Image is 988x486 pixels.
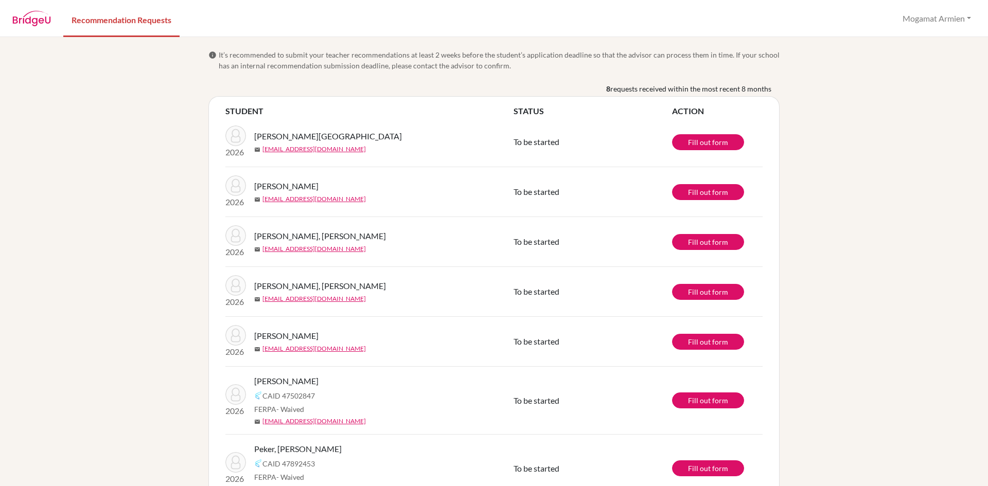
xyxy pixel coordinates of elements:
span: [PERSON_NAME], [PERSON_NAME] [254,280,386,292]
span: To be started [514,137,559,147]
img: Ilyas, Mariam [225,325,246,346]
span: mail [254,246,260,253]
img: Alsuwaidi, Maryam [225,384,246,405]
span: mail [254,196,260,203]
a: Fill out form [672,334,744,350]
b: 8 [606,83,610,94]
a: Fill out form [672,234,744,250]
p: 2026 [225,146,246,158]
p: 2026 [225,296,246,308]
img: Common App logo [254,391,262,400]
p: 2026 [225,405,246,417]
span: To be started [514,286,559,296]
a: Fill out form [672,134,744,150]
a: Fill out form [672,392,744,408]
p: 2026 [225,196,246,208]
a: Fill out form [672,284,744,300]
a: [EMAIL_ADDRESS][DOMAIN_NAME] [262,344,366,353]
img: Al Ameri, Salama [225,225,246,246]
a: [EMAIL_ADDRESS][DOMAIN_NAME] [262,145,366,154]
span: [PERSON_NAME] [254,375,319,387]
span: mail [254,346,260,352]
p: 2026 [225,346,246,358]
a: Recommendation Requests [63,2,180,37]
p: 2026 [225,473,246,485]
a: Fill out form [672,460,744,476]
th: ACTION [672,105,763,117]
span: mail [254,419,260,425]
p: 2026 [225,246,246,258]
span: FERPA [254,404,304,415]
img: Elsaid, Zyad [225,125,246,146]
span: requests received within the most recent 8 months [610,83,771,94]
img: BridgeU logo [12,11,51,26]
span: To be started [514,187,559,196]
a: [EMAIL_ADDRESS][DOMAIN_NAME] [262,244,366,254]
img: Al Ameri, Salama [225,275,246,296]
span: To be started [514,336,559,346]
span: CAID 47502847 [262,390,315,401]
span: Peker, [PERSON_NAME] [254,443,342,455]
span: [PERSON_NAME][GEOGRAPHIC_DATA] [254,130,402,142]
span: To be started [514,237,559,246]
th: STUDENT [225,105,514,117]
img: Liyanage, Aiden Kevin [225,175,246,196]
span: mail [254,147,260,153]
span: - Waived [276,405,304,413]
img: Common App logo [254,459,262,467]
span: FERPA [254,472,304,482]
span: To be started [514,463,559,473]
a: [EMAIL_ADDRESS][DOMAIN_NAME] [262,194,366,204]
span: [PERSON_NAME] [254,180,319,192]
th: STATUS [514,105,672,117]
span: CAID 47892453 [262,458,315,469]
a: Fill out form [672,184,744,200]
span: [PERSON_NAME], [PERSON_NAME] [254,230,386,242]
a: [EMAIL_ADDRESS][DOMAIN_NAME] [262,417,366,426]
button: Mogamat Armien [898,9,976,28]
span: To be started [514,395,559,405]
span: - Waived [276,473,304,481]
span: [PERSON_NAME] [254,330,319,342]
span: It’s recommended to submit your teacher recommendations at least 2 weeks before the student’s app... [219,49,780,71]
span: mail [254,296,260,302]
img: Peker, Bogachan Talha [225,452,246,473]
span: info [208,51,217,59]
a: [EMAIL_ADDRESS][DOMAIN_NAME] [262,294,366,303]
